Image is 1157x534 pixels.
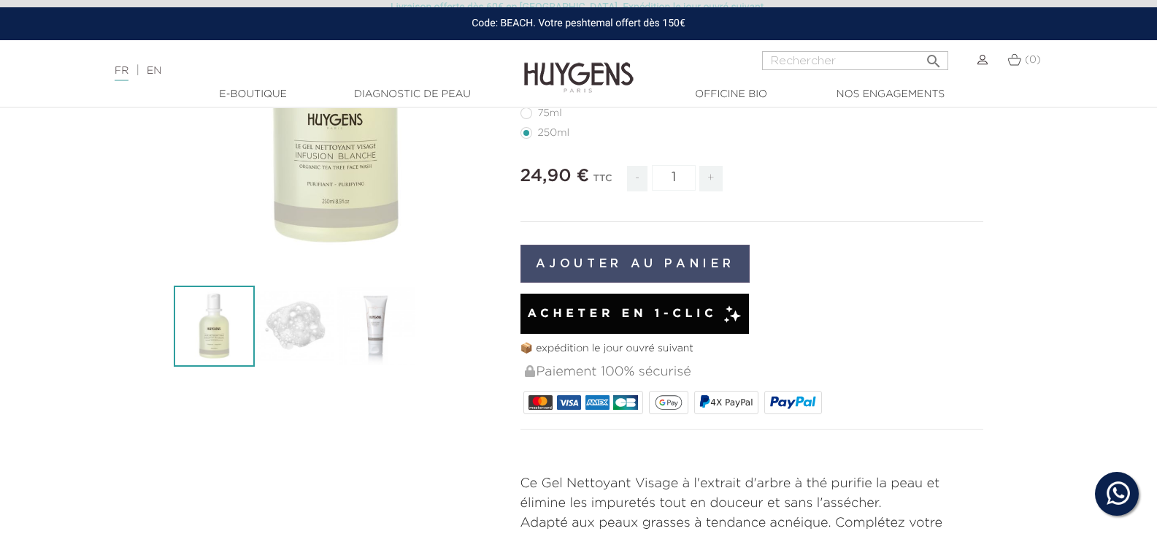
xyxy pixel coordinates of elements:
div: | [107,62,471,80]
label: 250ml [520,127,587,139]
label: 75ml [520,107,580,119]
a: FR [115,66,128,81]
span: + [699,166,723,191]
button:  [920,47,947,66]
span: (0) [1025,55,1041,65]
img: VISA [557,395,581,410]
p: Ce Gel Nettoyant Visage à l'extrait d'arbre à thé purifie la peau et élimine les impuretés tout e... [520,474,984,514]
img: MASTERCARD [528,395,553,410]
span: - [627,166,647,191]
img: CB_NATIONALE [613,395,637,410]
img: AMEX [585,395,610,410]
a: E-Boutique [180,87,326,102]
img: google_pay [655,395,683,410]
span: 24,90 € [520,167,590,185]
a: Officine Bio [658,87,804,102]
img: Le Gel Nettoyant Visage Infusion Blanche 75ml [336,286,417,367]
p: 📦 expédition le jour ouvré suivant [520,341,984,356]
i:  [925,48,942,66]
img: Huygens [524,39,634,95]
div: TTC [593,163,612,202]
img: Le Gel Nettoyant Visage Infusion Blanche 250ml [174,286,255,367]
a: Nos engagements [818,87,964,102]
a: Diagnostic de peau [339,87,485,102]
div: Paiement 100% sécurisé [523,356,984,388]
span: 4X PayPal [710,397,753,408]
input: Rechercher [762,51,948,70]
input: Quantité [652,165,696,191]
button: Ajouter au panier [520,245,750,283]
a: EN [147,66,161,76]
img: Paiement 100% sécurisé [525,365,535,377]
